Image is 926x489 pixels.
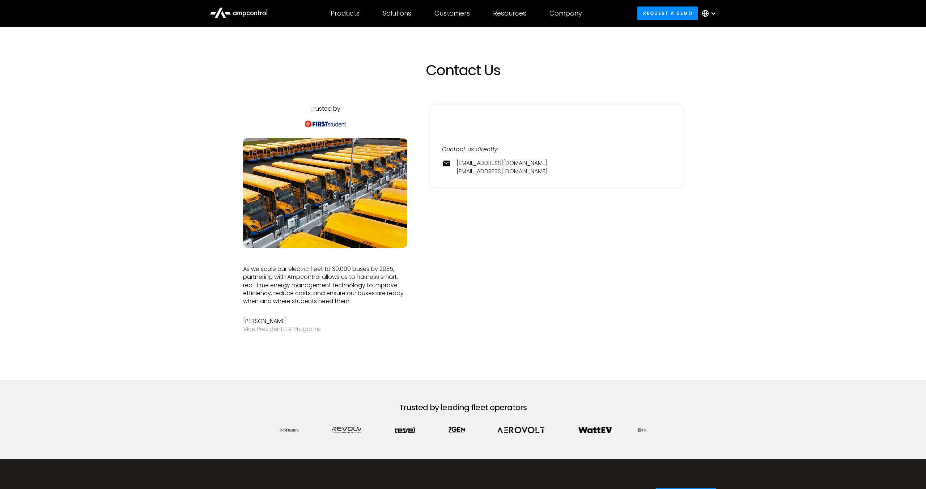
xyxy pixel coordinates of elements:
[434,9,470,17] div: Customers
[442,145,671,153] div: Contact us directly:
[399,403,527,412] h2: Trusted by leading fleet operators
[304,61,622,79] h1: Contact Us
[549,9,582,17] div: Company
[456,167,548,175] a: [EMAIL_ADDRESS][DOMAIN_NAME]
[637,7,698,20] a: Request a demo
[331,9,360,17] div: Products
[383,9,411,17] div: Solutions
[493,9,526,17] div: Resources
[456,159,548,167] a: [EMAIL_ADDRESS][DOMAIN_NAME]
